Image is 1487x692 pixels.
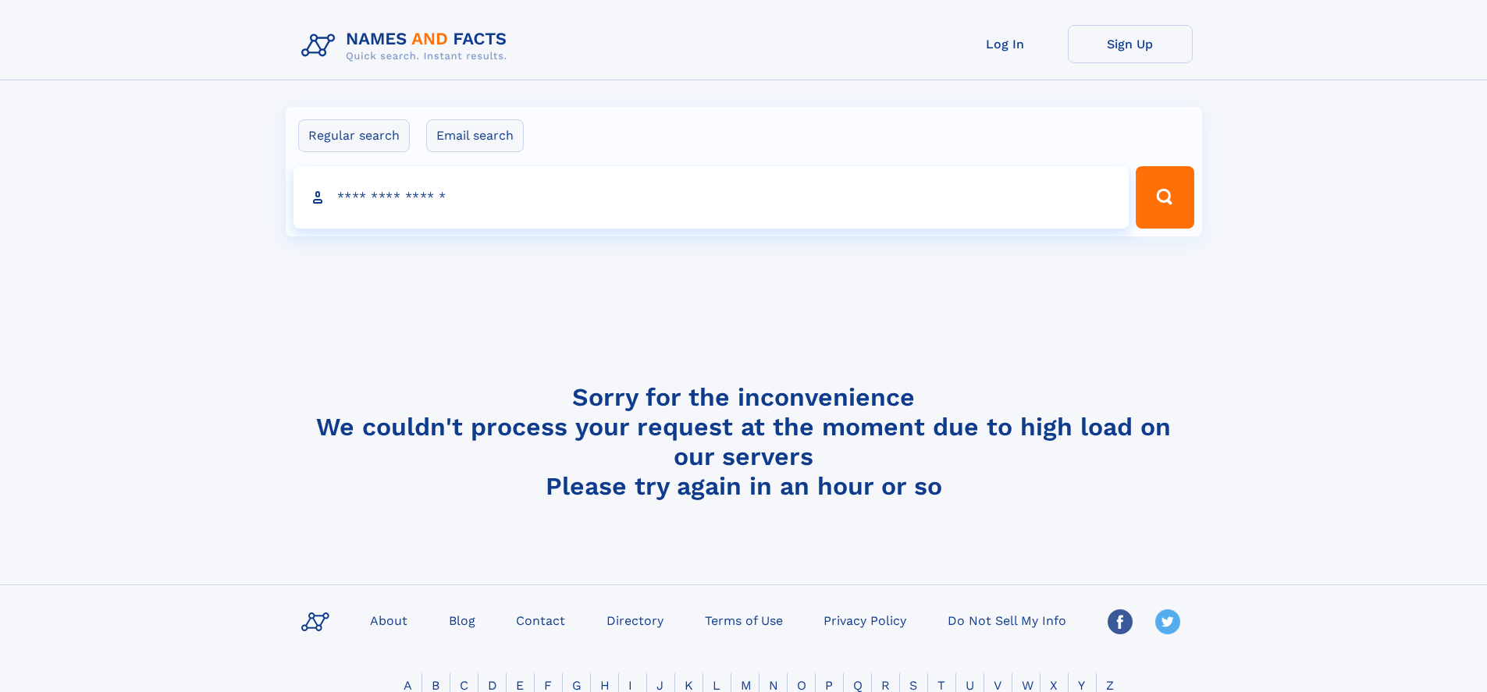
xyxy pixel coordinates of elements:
a: About [364,609,414,631]
button: Search Button [1136,166,1194,229]
input: search input [293,166,1129,229]
a: Do Not Sell My Info [941,609,1073,631]
label: Email search [426,119,524,152]
a: Sign Up [1068,25,1193,63]
img: Twitter [1155,609,1180,634]
a: Directory [600,609,670,631]
a: Blog [443,609,482,631]
img: Facebook [1108,609,1133,634]
a: Privacy Policy [817,609,912,631]
label: Regular search [298,119,410,152]
img: Logo Names and Facts [295,25,520,67]
a: Contact [510,609,571,631]
h4: Sorry for the inconvenience We couldn't process your request at the moment due to high load on ou... [295,382,1193,501]
a: Terms of Use [699,609,789,631]
a: Log In [943,25,1068,63]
